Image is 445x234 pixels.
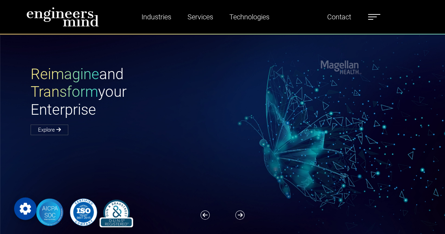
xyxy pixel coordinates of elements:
[139,9,174,25] a: Industries
[324,9,354,25] a: Contact
[185,9,216,25] a: Services
[31,65,223,119] h1: and your Enterprise
[31,83,98,100] span: Transform
[227,9,272,25] a: Technologies
[31,125,68,135] a: Explore
[26,7,99,27] img: logo
[31,65,99,83] span: Reimagine
[31,197,136,227] img: banner-logo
